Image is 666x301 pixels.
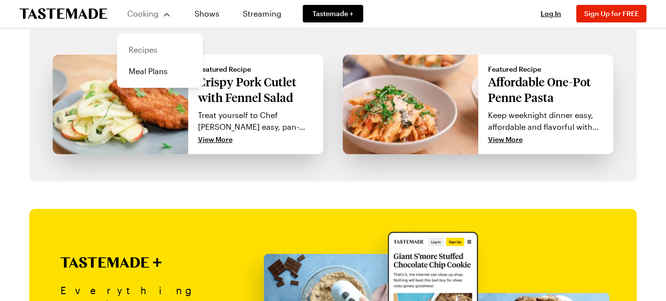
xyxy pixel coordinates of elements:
[531,9,570,19] button: Log In
[541,9,561,18] span: Log In
[343,55,613,154] a: Featured RecipeAffordable One-Pot Penne PastaKeep weeknight dinner easy, affordable and flavorful...
[576,5,646,22] button: Sign Up for FREE
[343,55,478,154] img: Affordable One-Pot Penne Pasta
[303,5,363,22] a: Tastemade +
[488,74,604,105] p: Affordable One-Pot Penne Pasta
[488,135,523,144] span: View More
[198,74,314,105] p: Crispy Pork Cutlet with Fennel Salad
[53,55,323,154] a: Featured RecipeCrispy Pork Cutlet with Fennel SaladTreat yourself to Chef [PERSON_NAME] easy, pan...
[117,33,203,88] div: Cooking
[198,135,233,144] span: View More
[198,109,314,133] p: Treat yourself to Chef [PERSON_NAME] easy, pan-fried pork cutlet served with a light fennel salad...
[313,9,353,19] span: Tastemade +
[127,2,171,25] button: Cooking
[488,109,604,133] p: Keep weeknight dinner easy, affordable and flavorful with Chef [PERSON_NAME] one-pot pasta dish. ...
[53,55,188,154] img: Crispy Pork Cutlet with Fennel Salad
[60,257,161,268] img: Tastemade Plus
[20,8,107,20] a: To Tastemade Home Page
[488,64,604,74] span: Featured Recipe
[127,9,158,18] span: Cooking
[123,39,197,60] a: Recipes
[123,60,197,82] a: Meal Plans
[584,9,639,18] span: Sign Up for FREE
[198,64,314,74] span: Featured Recipe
